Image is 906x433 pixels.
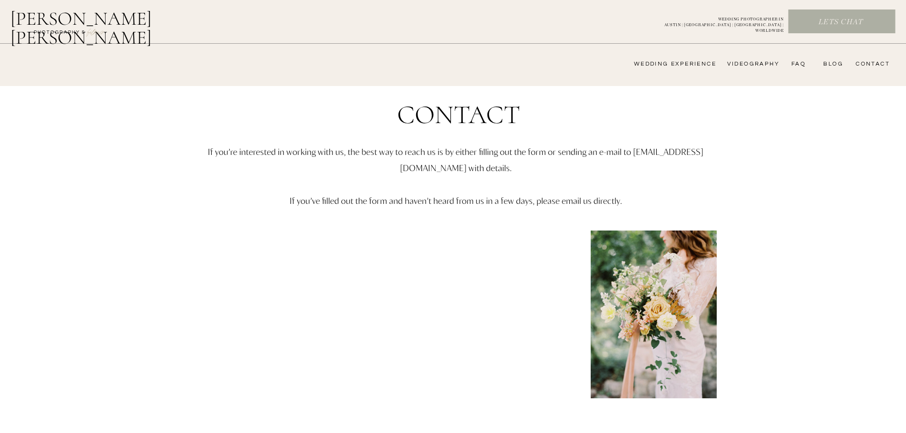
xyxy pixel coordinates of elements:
a: CONTACT [853,60,890,68]
a: WEDDING PHOTOGRAPHER INAUSTIN | [GEOGRAPHIC_DATA] | [GEOGRAPHIC_DATA] | WORLDWIDE [649,17,784,27]
a: wedding experience [621,60,716,68]
a: [PERSON_NAME] [PERSON_NAME] [10,9,201,32]
h1: Contact [343,102,575,135]
p: WEDDING PHOTOGRAPHER IN AUSTIN | [GEOGRAPHIC_DATA] | [GEOGRAPHIC_DATA] | WORLDWIDE [649,17,784,27]
a: bLog [820,60,843,68]
a: FAQ [787,60,806,68]
a: Lets chat [789,17,893,28]
p: If you’re interested in working with us, the best way to reach us is by either filling out the fo... [178,144,733,242]
a: FILMs [78,26,113,37]
a: videography [724,60,779,68]
a: photography & [29,29,91,40]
